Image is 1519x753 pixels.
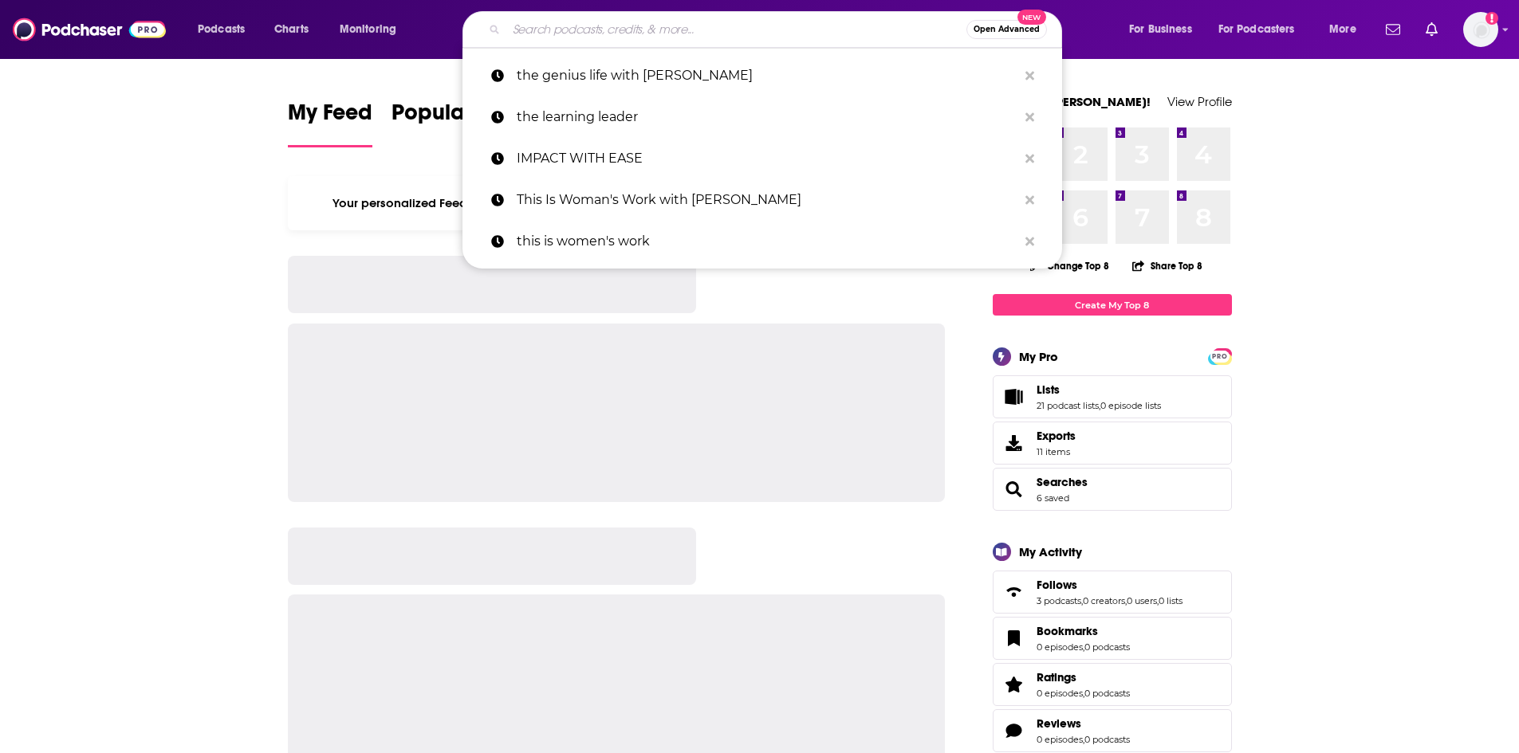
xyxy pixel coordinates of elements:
[13,14,166,45] img: Podchaser - Follow, Share and Rate Podcasts
[1379,16,1407,43] a: Show notifications dropdown
[1167,94,1232,109] a: View Profile
[1084,734,1130,745] a: 0 podcasts
[1208,17,1318,42] button: open menu
[1125,595,1127,606] span: ,
[1037,475,1088,489] a: Searches
[1081,595,1083,606] span: ,
[1037,578,1077,592] span: Follows
[392,99,527,147] a: Popular Feed
[1037,734,1083,745] a: 0 episodes
[993,375,1232,418] span: Lists
[517,179,1017,221] p: This Is Woman's Work with Nicole Kalil
[462,138,1062,179] a: IMPACT WITH EASE
[462,96,1062,138] a: the learning leader
[329,17,417,42] button: open menu
[1118,17,1212,42] button: open menu
[288,99,372,147] a: My Feed
[993,94,1151,109] a: Welcome [PERSON_NAME]!
[1084,688,1130,699] a: 0 podcasts
[506,17,966,42] input: Search podcasts, credits, & more...
[1037,578,1183,592] a: Follows
[993,422,1232,465] a: Exports
[1037,446,1076,457] span: 11 items
[1486,12,1498,25] svg: Add a profile image
[1037,492,1069,504] a: 6 saved
[998,581,1030,603] a: Follows
[993,294,1232,316] a: Create My Top 8
[974,25,1040,33] span: Open Advanced
[340,18,396,41] span: Monitoring
[993,709,1232,752] span: Reviews
[462,55,1062,96] a: the genius life with [PERSON_NAME]
[1083,641,1084,653] span: ,
[1127,595,1157,606] a: 0 users
[998,386,1030,408] a: Lists
[1099,400,1100,411] span: ,
[1419,16,1444,43] a: Show notifications dropdown
[1129,18,1192,41] span: For Business
[1084,641,1130,653] a: 0 podcasts
[1017,10,1046,25] span: New
[993,663,1232,706] span: Ratings
[1037,382,1060,397] span: Lists
[998,627,1030,649] a: Bookmarks
[1463,12,1498,47] img: User Profile
[1210,351,1230,363] span: PRO
[993,468,1232,511] span: Searches
[1159,595,1183,606] a: 0 lists
[288,176,946,230] div: Your personalized Feed is curated based on the Podcasts, Creators, Users, and Lists that you Follow.
[392,99,527,135] span: Popular Feed
[1037,716,1081,731] span: Reviews
[1037,624,1130,638] a: Bookmarks
[998,478,1030,500] a: Searches
[1463,12,1498,47] button: Show profile menu
[187,17,266,42] button: open menu
[998,720,1030,742] a: Reviews
[966,20,1047,39] button: Open AdvancedNew
[1037,716,1130,731] a: Reviews
[517,55,1017,96] p: the genius life with max lugavere
[1037,429,1076,443] span: Exports
[1463,12,1498,47] span: Logged in as megcassidy
[1157,595,1159,606] span: ,
[462,221,1062,262] a: this is women's work
[274,18,309,41] span: Charts
[1131,250,1203,281] button: Share Top 8
[1021,256,1120,276] button: Change Top 8
[1083,595,1125,606] a: 0 creators
[993,617,1232,660] span: Bookmarks
[1083,734,1084,745] span: ,
[264,17,318,42] a: Charts
[1037,670,1130,684] a: Ratings
[478,11,1077,48] div: Search podcasts, credits, & more...
[1037,382,1161,397] a: Lists
[1037,688,1083,699] a: 0 episodes
[1037,670,1076,684] span: Ratings
[1037,400,1099,411] a: 21 podcast lists
[993,571,1232,614] span: Follows
[1019,544,1082,559] div: My Activity
[998,673,1030,696] a: Ratings
[1083,688,1084,699] span: ,
[198,18,245,41] span: Podcasts
[1019,349,1058,364] div: My Pro
[288,99,372,135] span: My Feed
[1037,641,1083,653] a: 0 episodes
[998,432,1030,454] span: Exports
[1218,18,1295,41] span: For Podcasters
[517,138,1017,179] p: IMPACT WITH EASE
[1329,18,1356,41] span: More
[1318,17,1376,42] button: open menu
[462,179,1062,221] a: This Is Woman's Work with [PERSON_NAME]
[1210,350,1230,362] a: PRO
[1037,624,1098,638] span: Bookmarks
[517,96,1017,138] p: the learning leader
[517,221,1017,262] p: this is women's work
[1037,595,1081,606] a: 3 podcasts
[1100,400,1161,411] a: 0 episode lists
